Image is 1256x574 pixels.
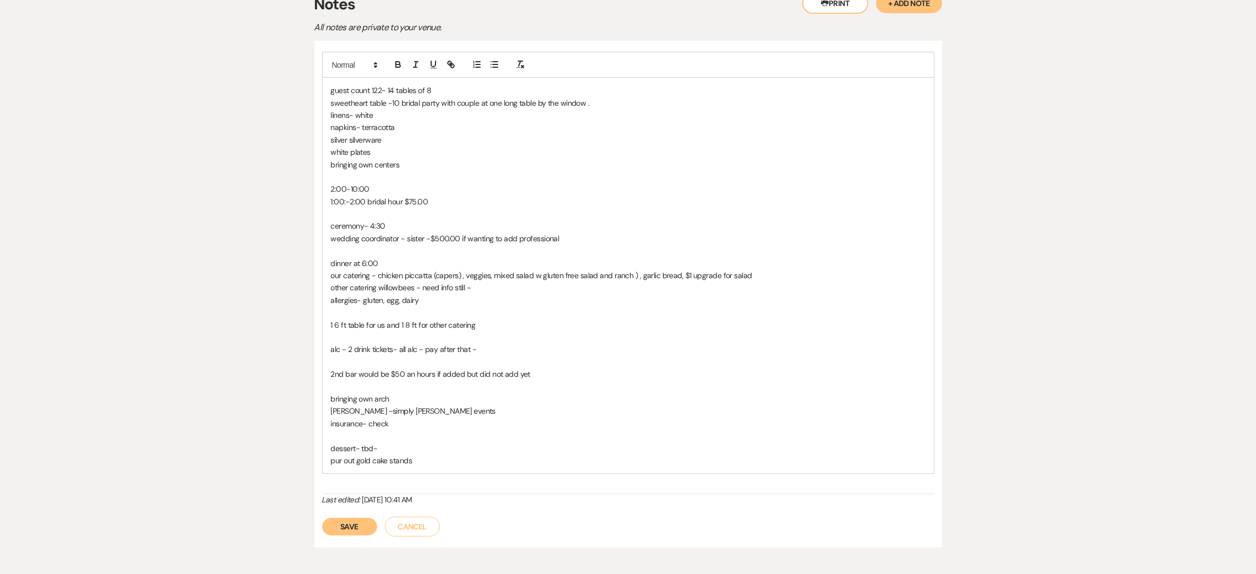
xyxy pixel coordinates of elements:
p: All notes are private to your venue. [314,20,700,35]
p: white plates [331,146,926,158]
p: dessert- tbd- [331,442,926,454]
button: Cancel [385,517,440,537]
p: 1 6 ft table for us and 1 8 ft for other catering [331,319,926,331]
p: 2:00-10:00 [331,183,926,195]
i: Last edited: [322,495,360,505]
p: silver silverware [331,134,926,146]
div: [DATE] 10:41 AM [322,494,934,506]
p: ceremony- 4:30 [331,220,926,232]
p: bringing own arch [331,393,926,405]
p: wedding coordinator - sister -$500.00 if wanting to add professional [331,232,926,245]
p: napkins- terracotta [331,121,926,133]
p: 2nd bar would be $50 an hours if added but did not add yet [331,368,926,380]
p: 1:00:-2:00 bridal hour $75.00 [331,196,926,208]
p: our catering - chicken piccatta (capers) , veggies, mixed salad w gluten free salad and ranch ) ,... [331,269,926,281]
p: bringing own centers [331,159,926,171]
p: dinner at 6:00 [331,257,926,269]
p: pur out gold cake stands [331,454,926,467]
p: linens- white [331,109,926,121]
p: insurance- check [331,418,926,430]
p: guest count 122- 14 tables of 8 [331,84,926,96]
p: other catering willowbees - need info still - [331,281,926,294]
button: Save [322,518,377,535]
p: sweetheart table -10 bridal party with couple at one long table by the window . [331,97,926,109]
p: alc - 2 drink tickets- all alc - pay after that - [331,343,926,355]
p: [PERSON_NAME] -simply [PERSON_NAME] events [331,405,926,417]
p: allergies- gluten, egg, dairy [331,294,926,306]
